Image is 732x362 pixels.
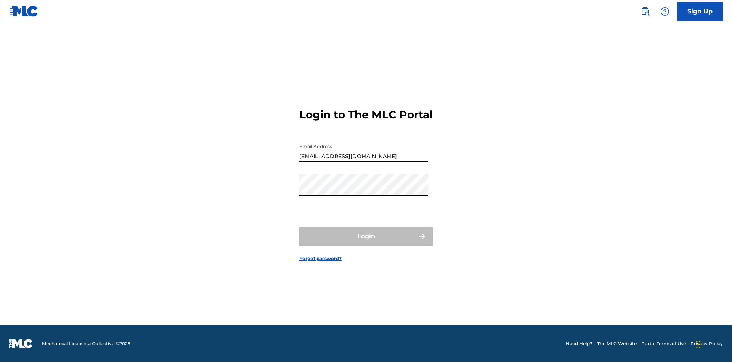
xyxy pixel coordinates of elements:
[9,339,33,348] img: logo
[637,4,653,19] a: Public Search
[299,108,432,121] h3: Login to The MLC Portal
[566,340,592,347] a: Need Help?
[696,333,701,356] div: Drag
[42,340,130,347] span: Mechanical Licensing Collective © 2025
[677,2,723,21] a: Sign Up
[597,340,637,347] a: The MLC Website
[690,340,723,347] a: Privacy Policy
[657,4,673,19] div: Help
[299,255,342,262] a: Forgot password?
[640,7,650,16] img: search
[660,7,669,16] img: help
[641,340,686,347] a: Portal Terms of Use
[9,6,39,17] img: MLC Logo
[694,325,732,362] iframe: Chat Widget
